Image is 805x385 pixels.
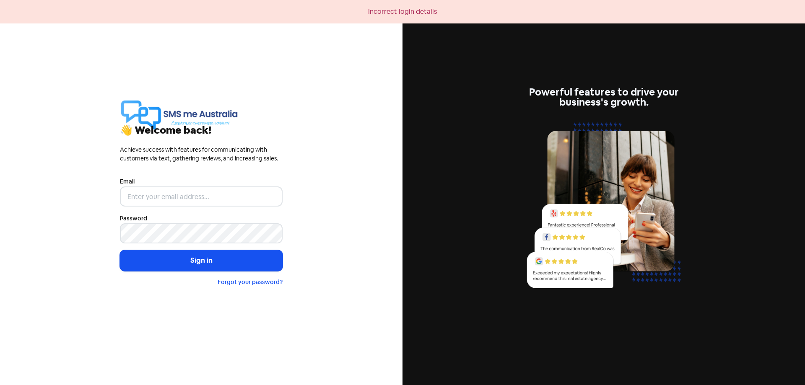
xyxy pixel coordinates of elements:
input: Enter your email address... [120,186,283,207]
div: 👋 Welcome back! [120,125,283,135]
button: Sign in [120,250,283,271]
label: Password [120,214,147,223]
img: reviews [522,117,685,298]
a: Forgot your password? [218,278,283,286]
div: Powerful features to drive your business's growth. [522,87,685,107]
div: Achieve success with features for communicating with customers via text, gathering reviews, and i... [120,145,283,163]
label: Email [120,177,135,186]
